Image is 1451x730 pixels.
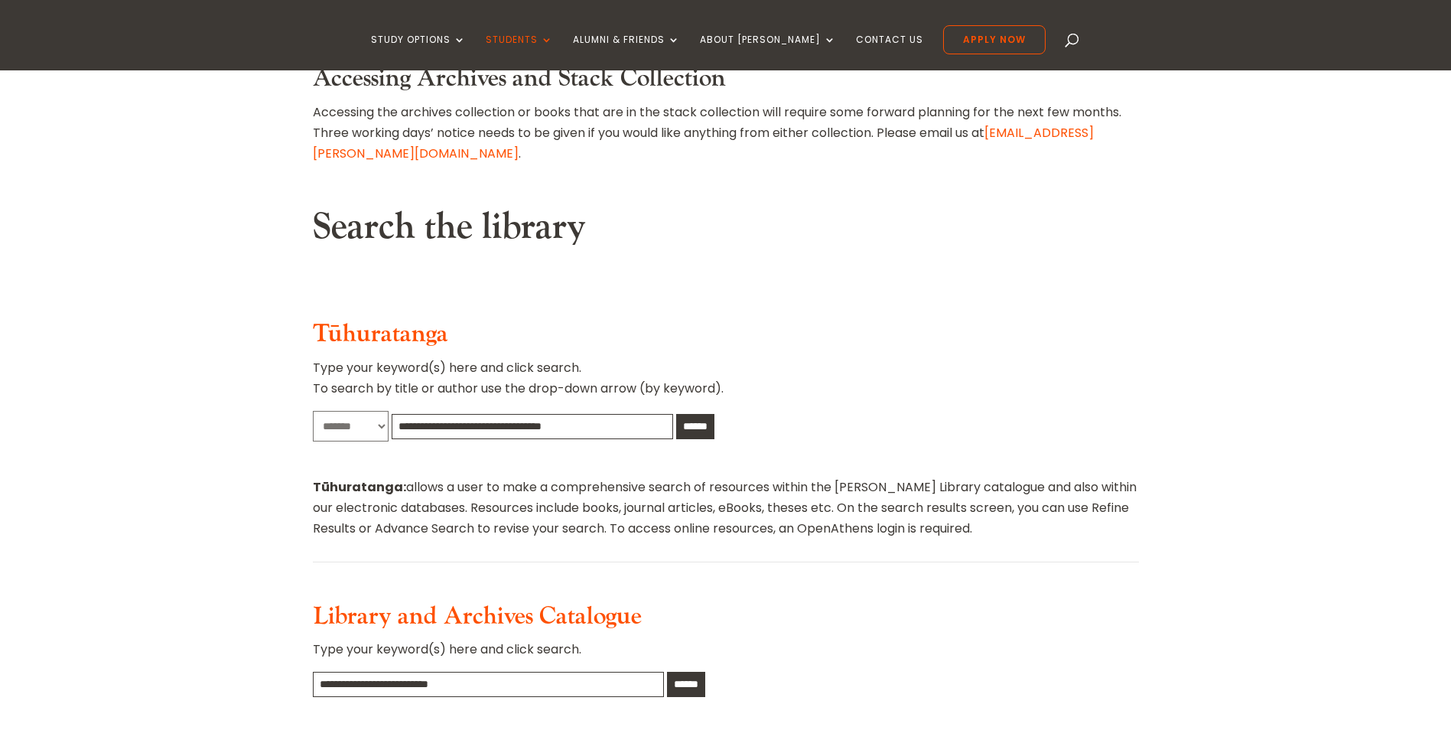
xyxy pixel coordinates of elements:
p: Type your keyword(s) here and click search. [313,639,1139,672]
h2: Search the library [313,205,1139,257]
p: Accessing the archives collection or books that are in the stack collection will require some for... [313,102,1139,165]
a: Alumni & Friends [573,34,680,70]
h3: Accessing Archives and Stack Collection [313,64,1139,101]
a: Apply Now [943,25,1046,54]
a: About [PERSON_NAME] [700,34,836,70]
h3: Library and Archives Catalogue [313,602,1139,639]
a: Study Options [371,34,466,70]
strong: Tūhuratanga: [313,478,406,496]
a: Students [486,34,553,70]
a: Contact Us [856,34,923,70]
p: Type your keyword(s) here and click search. To search by title or author use the drop-down arrow ... [313,357,1139,411]
p: allows a user to make a comprehensive search of resources within the [PERSON_NAME] Library catalo... [313,477,1139,539]
h3: Tūhuratanga [313,320,1139,357]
